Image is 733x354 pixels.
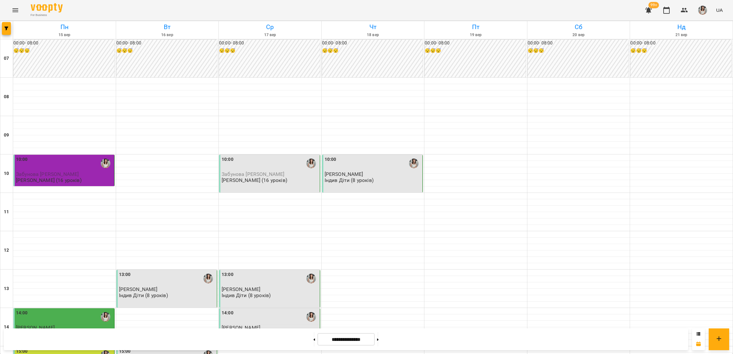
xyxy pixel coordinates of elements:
[16,156,28,163] label: 10:00
[222,293,271,298] p: Індив Діти (8 уроків)
[325,171,363,177] span: [PERSON_NAME]
[4,170,9,177] h6: 10
[528,22,629,32] h6: Сб
[322,40,423,47] h6: 00:00 - 08:00
[4,93,9,100] h6: 08
[119,286,158,292] span: [PERSON_NAME]
[222,156,233,163] label: 10:00
[631,22,732,32] h6: Нд
[630,40,731,47] h6: 00:00 - 08:00
[4,208,9,216] h6: 11
[203,274,213,283] img: Вікторія Якимечко
[116,40,217,47] h6: 00:00 - 08:00
[323,22,423,32] h6: Чт
[713,4,725,16] button: UA
[13,40,114,47] h6: 00:00 - 08:00
[4,247,9,254] h6: 12
[409,159,419,168] img: Вікторія Якимечко
[716,7,723,13] span: UA
[219,40,320,47] h6: 00:00 - 08:00
[528,40,629,47] h6: 00:00 - 08:00
[425,32,526,38] h6: 19 вер
[322,47,423,54] h6: 😴😴😴
[16,177,82,183] p: [PERSON_NAME] (16 уроків)
[325,177,374,183] p: Індив Діти (8 уроків)
[8,3,23,18] button: Menu
[119,293,168,298] p: Індив Діти (8 уроків)
[425,22,526,32] h6: Пт
[116,47,217,54] h6: 😴😴😴
[13,47,114,54] h6: 😴😴😴
[16,171,79,177] span: Забунова [PERSON_NAME]
[117,22,218,32] h6: Вт
[222,177,287,183] p: [PERSON_NAME] (16 уроків)
[698,6,707,15] img: 2a7e41675b8cddfc6659cbc34865a559.png
[222,310,233,317] label: 14:00
[16,310,28,317] label: 14:00
[528,32,629,38] h6: 20 вер
[14,22,115,32] h6: Пн
[4,324,9,331] h6: 14
[4,55,9,62] h6: 07
[31,13,63,17] span: For Business
[4,132,9,139] h6: 09
[31,3,63,12] img: Voopty Logo
[101,312,110,322] img: Вікторія Якимечко
[222,286,260,292] span: [PERSON_NAME]
[425,40,526,47] h6: 00:00 - 08:00
[323,32,423,38] h6: 18 вер
[222,271,233,278] label: 13:00
[325,156,336,163] label: 10:00
[649,2,659,8] span: 99+
[528,47,629,54] h6: 😴😴😴
[306,274,316,283] img: Вікторія Якимечко
[219,47,320,54] h6: 😴😴😴
[220,32,320,38] h6: 17 вер
[101,159,110,168] img: Вікторія Якимечко
[306,312,316,322] img: Вікторія Якимечко
[220,22,320,32] h6: Ср
[119,271,131,278] label: 13:00
[4,285,9,292] h6: 13
[631,32,732,38] h6: 21 вер
[222,171,284,177] span: Забунова [PERSON_NAME]
[117,32,218,38] h6: 16 вер
[425,47,526,54] h6: 😴😴😴
[630,47,731,54] h6: 😴😴😴
[14,32,115,38] h6: 15 вер
[306,159,316,168] img: Вікторія Якимечко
